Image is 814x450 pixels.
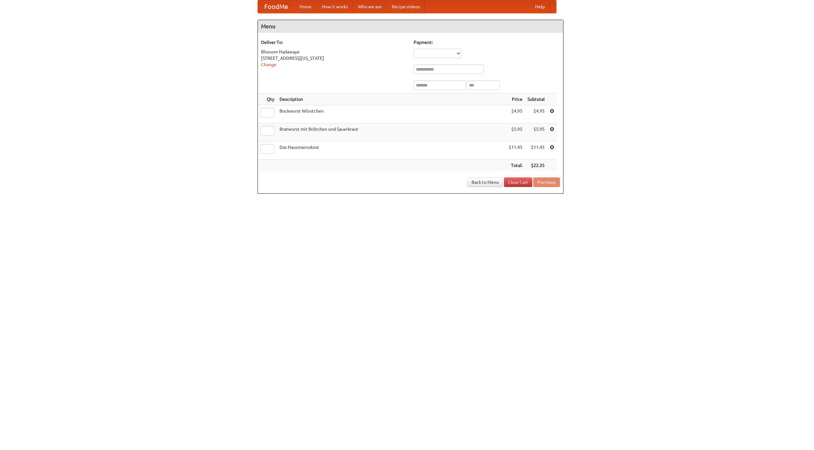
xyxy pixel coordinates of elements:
[261,55,407,61] div: [STREET_ADDRESS][US_STATE]
[261,39,407,45] h5: Deliver To:
[525,142,547,160] td: $11.45
[533,177,560,187] button: Purchase
[277,93,506,105] th: Description
[506,142,525,160] td: $11.45
[506,123,525,142] td: $5.95
[258,20,563,33] h4: Menu
[261,49,407,55] div: Blossom Hadawaye
[387,0,425,13] a: Recipe videos
[525,160,547,171] th: $22.35
[525,105,547,123] td: $4.95
[525,123,547,142] td: $5.95
[525,93,547,105] th: Subtotal
[258,0,294,13] a: FoodMe
[504,177,532,187] a: Clear Cart
[506,160,525,171] th: Total:
[506,105,525,123] td: $4.95
[277,105,506,123] td: Bockwurst Würstchen
[317,0,353,13] a: How it works
[353,0,387,13] a: Who we are
[530,0,550,13] a: Help
[258,93,277,105] th: Qty
[414,39,560,45] h5: Payment:
[261,62,276,67] a: Change
[294,0,317,13] a: Home
[467,177,503,187] a: Back to Menu
[277,142,506,160] td: Das Hausmannskost
[277,123,506,142] td: Bratwurst mit Brötchen und Sauerkraut
[506,93,525,105] th: Price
